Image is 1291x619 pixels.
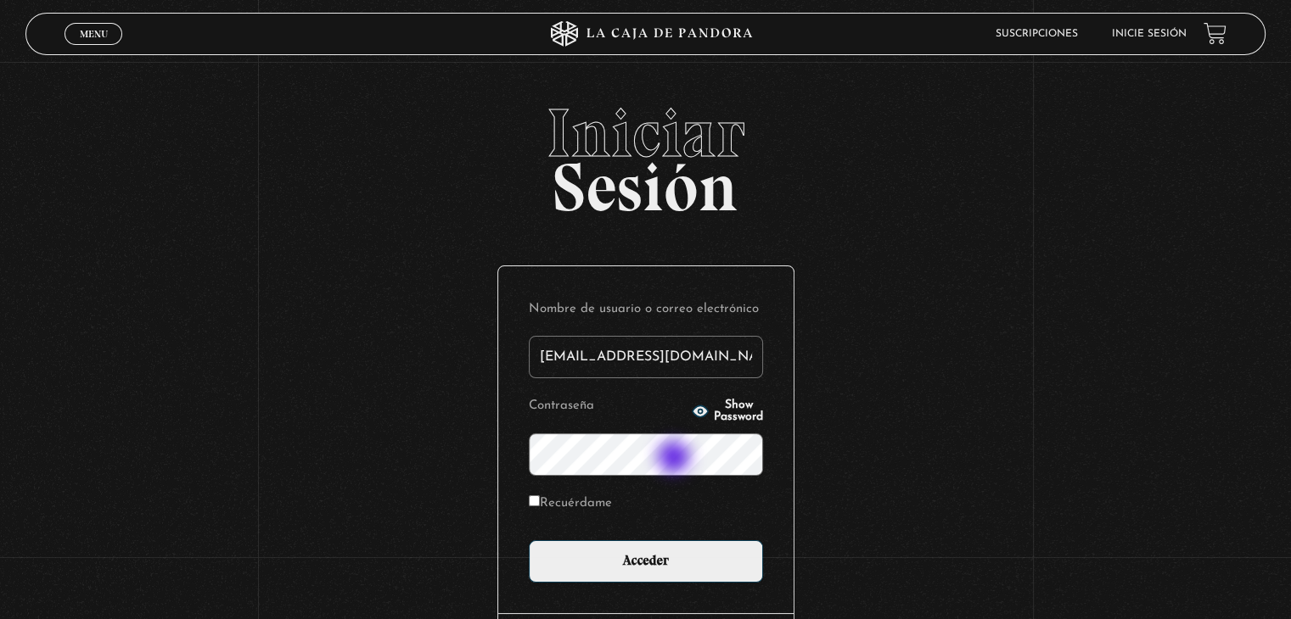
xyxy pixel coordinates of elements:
label: Recuérdame [529,491,612,517]
a: Inicie sesión [1112,29,1187,39]
input: Recuérdame [529,495,540,506]
span: Show Password [714,399,763,423]
label: Contraseña [529,393,687,420]
span: Iniciar [25,99,1265,167]
a: View your shopping cart [1204,22,1226,45]
span: Cerrar [74,42,114,54]
h2: Sesión [25,99,1265,208]
button: Show Password [692,399,763,423]
input: Acceder [529,540,763,583]
a: Suscripciones [996,29,1078,39]
label: Nombre de usuario o correo electrónico [529,297,763,323]
span: Menu [80,29,108,39]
